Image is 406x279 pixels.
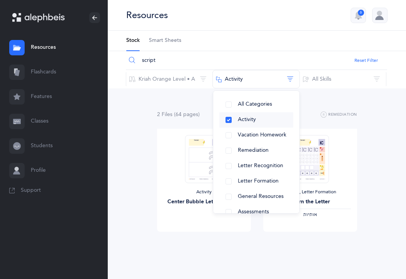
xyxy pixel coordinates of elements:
span: (64 page ) [174,111,200,118]
button: Activity [219,112,293,128]
span: s [196,111,198,118]
div: Learn the Letter [269,198,351,206]
button: Letter Recognition [219,158,293,174]
div: Center Bubble Letters -Script [163,198,245,206]
button: Kriah Orange Level • A [126,70,213,88]
button: Activity [212,70,299,88]
input: Search Resources [126,51,387,70]
span: s [170,111,172,118]
button: All Skills [299,70,386,88]
span: All Categories [238,101,272,107]
button: 6 [351,8,366,23]
span: General Resources [238,193,284,199]
img: Center_Bubble_Letters_-Script_thumbnail_1658963528.png [185,135,222,183]
img: Learn_the_letter_-_Script_thumbnail_1658974463.png [291,135,329,183]
span: Remediation [238,147,269,153]
div: Activity [163,189,245,195]
span: 2 File [157,111,172,118]
span: Letter Formation [238,178,279,184]
button: Remediation [321,110,357,120]
button: Vacation Homework [219,128,293,143]
div: Activity, Letter Formation [269,189,351,195]
span: Support [21,187,41,194]
button: Letter Formation [219,174,293,189]
span: Smart Sheets [149,37,181,45]
span: Activity [238,116,256,123]
span: ‫אותיות‬ [303,212,317,217]
button: All Categories [219,97,293,112]
span: Assessments [238,209,269,215]
button: General Resources [219,189,293,204]
span: Letter Recognition [238,163,283,169]
div: 6 [358,10,364,16]
span: Vacation Homework [238,132,286,138]
button: Reset Filter [354,57,378,64]
div: Resources [126,9,168,22]
button: Assessments [219,204,293,220]
button: Remediation [219,143,293,158]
